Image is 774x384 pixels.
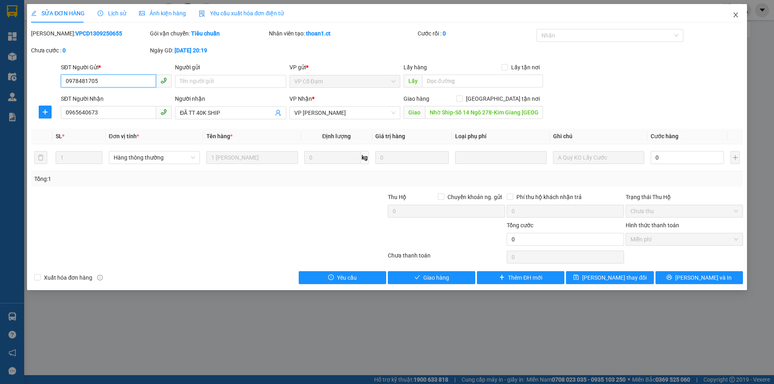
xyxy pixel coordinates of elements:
span: check [414,274,420,281]
button: plus [730,151,739,164]
b: 0 [62,47,66,54]
span: Tên hàng [206,133,233,139]
span: Thêm ĐH mới [508,273,542,282]
span: VP Hoàng Liệt [294,107,395,119]
span: Giao [404,106,425,119]
span: Lấy tận nơi [508,63,543,72]
div: Trạng thái Thu Hộ [626,193,743,201]
span: Miễn phí [630,233,738,245]
span: [PERSON_NAME] thay đổi [582,273,647,282]
button: save[PERSON_NAME] thay đổi [566,271,653,284]
span: info-circle [97,275,103,280]
div: Chưa cước : [31,46,148,55]
div: Người nhận [175,94,286,103]
div: Nhân viên tạo: [269,29,416,38]
span: Yêu cầu xuất hóa đơn điện tử [199,10,284,17]
span: edit [31,10,37,16]
input: Dọc đường [422,75,543,87]
button: plus [39,106,52,118]
button: checkGiao hàng [388,271,475,284]
button: delete [34,151,47,164]
b: Tiêu chuẩn [191,30,220,37]
img: icon [199,10,205,17]
span: Yêu cầu [337,273,357,282]
button: Close [724,4,747,27]
div: Chưa thanh toán [387,251,506,265]
span: VP Cổ Đạm [294,75,395,87]
span: close [732,12,739,18]
span: SỬA ĐƠN HÀNG [31,10,85,17]
input: Ghi Chú [553,151,644,164]
div: Cước rồi : [418,29,535,38]
span: Định lượng [322,133,351,139]
div: Tổng: 1 [34,174,299,183]
div: [PERSON_NAME]: [31,29,148,38]
span: save [573,274,579,281]
span: user-add [275,110,281,116]
span: exclamation-circle [328,274,334,281]
span: Phí thu hộ khách nhận trả [513,193,585,201]
button: printer[PERSON_NAME] và In [655,271,743,284]
b: 0 [443,30,446,37]
span: Tổng cước [507,222,533,228]
div: Ngày GD: [150,46,267,55]
span: phone [160,109,167,115]
span: Ảnh kiện hàng [139,10,186,17]
span: Thu Hộ [388,194,406,200]
div: SĐT Người Nhận [61,94,172,103]
input: 0 [375,151,449,164]
span: [GEOGRAPHIC_DATA] tận nơi [463,94,543,103]
span: plus [499,274,505,281]
span: Hàng thông thường [114,152,195,164]
span: Chuyển khoản ng. gửi [444,193,505,201]
span: Giao hàng [404,95,429,102]
input: Dọc đường [425,106,543,119]
div: Gói vận chuyển: [150,29,267,38]
div: SĐT Người Gửi [61,63,172,72]
span: Lấy [404,75,422,87]
b: VPCD1309250655 [75,30,122,37]
span: Giao hàng [423,273,449,282]
span: Chưa thu [630,205,738,217]
div: Người gửi [175,63,286,72]
span: Cước hàng [651,133,678,139]
span: picture [139,10,145,16]
span: SL [56,133,62,139]
span: Đơn vị tính [109,133,139,139]
th: Ghi chú [550,129,647,144]
span: kg [361,151,369,164]
div: VP gửi [289,63,400,72]
span: Lịch sử [98,10,126,17]
span: Lấy hàng [404,64,427,71]
span: Xuất hóa đơn hàng [41,273,96,282]
span: clock-circle [98,10,103,16]
span: phone [160,77,167,84]
button: exclamation-circleYêu cầu [299,271,386,284]
button: plusThêm ĐH mới [477,271,564,284]
b: thoan1.ct [306,30,331,37]
span: Giá trị hàng [375,133,405,139]
span: [PERSON_NAME] và In [675,273,732,282]
span: VP Nhận [289,95,312,102]
span: printer [666,274,672,281]
label: Hình thức thanh toán [626,222,679,228]
b: [DATE] 20:19 [175,47,207,54]
input: VD: Bàn, Ghế [206,151,298,164]
th: Loại phụ phí [452,129,549,144]
span: plus [39,109,51,115]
